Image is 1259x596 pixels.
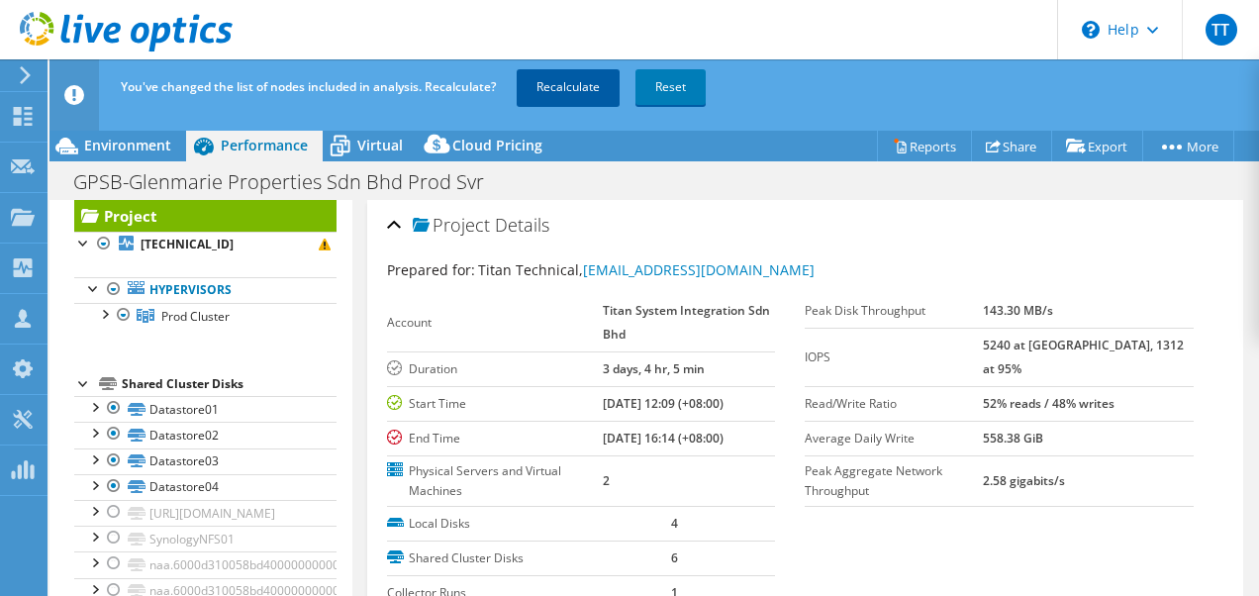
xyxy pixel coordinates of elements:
a: Recalculate [517,69,620,105]
b: 52% reads / 48% writes [983,395,1114,412]
label: Physical Servers and Virtual Machines [387,461,603,501]
b: 143.30 MB/s [983,302,1053,319]
a: More [1142,131,1234,161]
label: Account [387,313,603,333]
b: [DATE] 16:14 (+08:00) [603,430,724,447]
a: Export [1051,131,1143,161]
a: SynologyNFS01 [74,526,337,551]
a: Datastore02 [74,422,337,447]
b: 3 days, 4 hr, 5 min [603,360,705,377]
b: 2.58 gigabits/s [983,472,1065,489]
b: [DATE] 12:09 (+08:00) [603,395,724,412]
label: Peak Disk Throughput [805,301,982,321]
span: Project [413,216,490,236]
a: Hypervisors [74,277,337,303]
label: End Time [387,429,603,448]
b: 558.38 GiB [983,430,1043,447]
label: Prepared for: [387,260,475,279]
label: Duration [387,359,603,379]
span: Environment [84,136,171,154]
a: Project [74,200,337,232]
div: Shared Cluster Disks [122,372,337,396]
a: Prod Cluster [74,303,337,329]
label: Read/Write Ratio [805,394,982,414]
a: Datastore04 [74,474,337,500]
a: Datastore03 [74,448,337,474]
b: 5240 at [GEOGRAPHIC_DATA], 1312 at 95% [983,337,1184,377]
span: Titan Technical, [478,260,815,279]
label: IOPS [805,348,982,367]
b: 2 [603,472,610,489]
span: Performance [221,136,308,154]
a: Share [971,131,1052,161]
span: Details [495,213,549,237]
span: You've changed the list of nodes included in analysis. Recalculate? [121,78,496,95]
a: Reports [877,131,972,161]
b: Titan System Integration Sdn Bhd [603,302,770,343]
span: Virtual [357,136,403,154]
span: TT [1206,14,1237,46]
label: Local Disks [387,514,672,534]
label: Start Time [387,394,603,414]
a: [EMAIL_ADDRESS][DOMAIN_NAME] [583,260,815,279]
a: Datastore01 [74,396,337,422]
svg: \n [1082,21,1100,39]
a: [URL][DOMAIN_NAME] [74,500,337,526]
label: Peak Aggregate Network Throughput [805,461,982,501]
a: naa.6000d310058bd4000000000000000008 [74,551,337,577]
b: [TECHNICAL_ID] [141,236,234,252]
b: 6 [671,549,678,566]
h1: GPSB-Glenmarie Properties Sdn Bhd Prod Svr [64,171,515,193]
label: Shared Cluster Disks [387,548,672,568]
label: Average Daily Write [805,429,982,448]
span: Cloud Pricing [452,136,542,154]
span: Prod Cluster [161,308,230,325]
a: Reset [635,69,706,105]
b: 4 [671,515,678,532]
a: [TECHNICAL_ID] [74,232,337,257]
